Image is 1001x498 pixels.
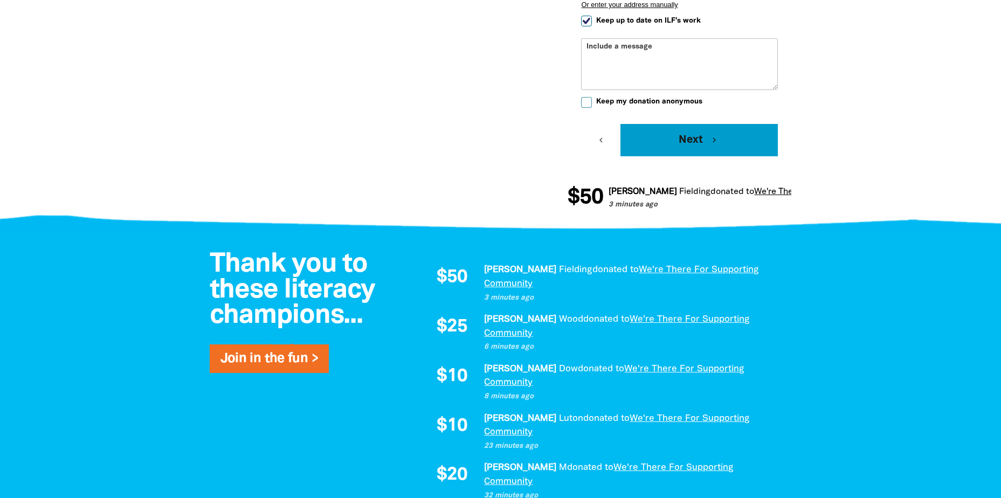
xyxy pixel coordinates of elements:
[581,16,592,26] input: Keep up to date on ILF's work
[484,315,750,337] a: We're There For Supporting Community
[484,315,556,323] em: [PERSON_NAME]
[568,181,791,215] div: Donation stream
[559,315,583,323] em: Wood
[484,342,781,352] p: 6 minutes ago
[484,391,781,402] p: 8 minutes ago
[484,266,556,274] em: [PERSON_NAME]
[709,188,753,196] span: donated to
[484,293,781,303] p: 3 minutes ago
[581,124,620,156] button: chevron_left
[559,464,567,472] em: M
[596,96,702,107] span: Keep my donation anonymous
[583,315,630,323] span: donated to
[220,352,318,365] a: Join in the fun >
[437,417,467,435] span: $10
[437,268,467,287] span: $50
[484,464,734,486] a: We're There For Supporting Community
[581,97,592,108] input: Keep my donation anonymous
[583,414,630,423] span: donated to
[709,135,719,145] i: chevron_right
[607,200,909,211] p: 3 minutes ago
[567,187,602,209] span: $50
[678,188,709,196] em: Fielding
[620,124,778,156] button: Next chevron_right
[567,464,613,472] span: donated to
[559,266,592,274] em: Fielding
[596,135,606,145] i: chevron_left
[484,464,556,472] em: [PERSON_NAME]
[437,368,467,386] span: $10
[596,16,701,26] span: Keep up to date on ILF's work
[753,188,909,196] a: We're There For Supporting Community
[484,365,556,373] em: [PERSON_NAME]
[437,318,467,336] span: $25
[484,414,556,423] em: [PERSON_NAME]
[484,441,781,452] p: 23 minutes ago
[607,188,676,196] em: [PERSON_NAME]
[581,1,778,9] button: Or enter your address manually
[484,266,759,288] a: We're There For Supporting Community
[559,414,583,423] em: Luton
[559,365,578,373] em: Dow
[210,252,375,328] span: Thank you to these literacy champions...
[437,466,467,485] span: $20
[592,266,639,274] span: donated to
[578,365,624,373] span: donated to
